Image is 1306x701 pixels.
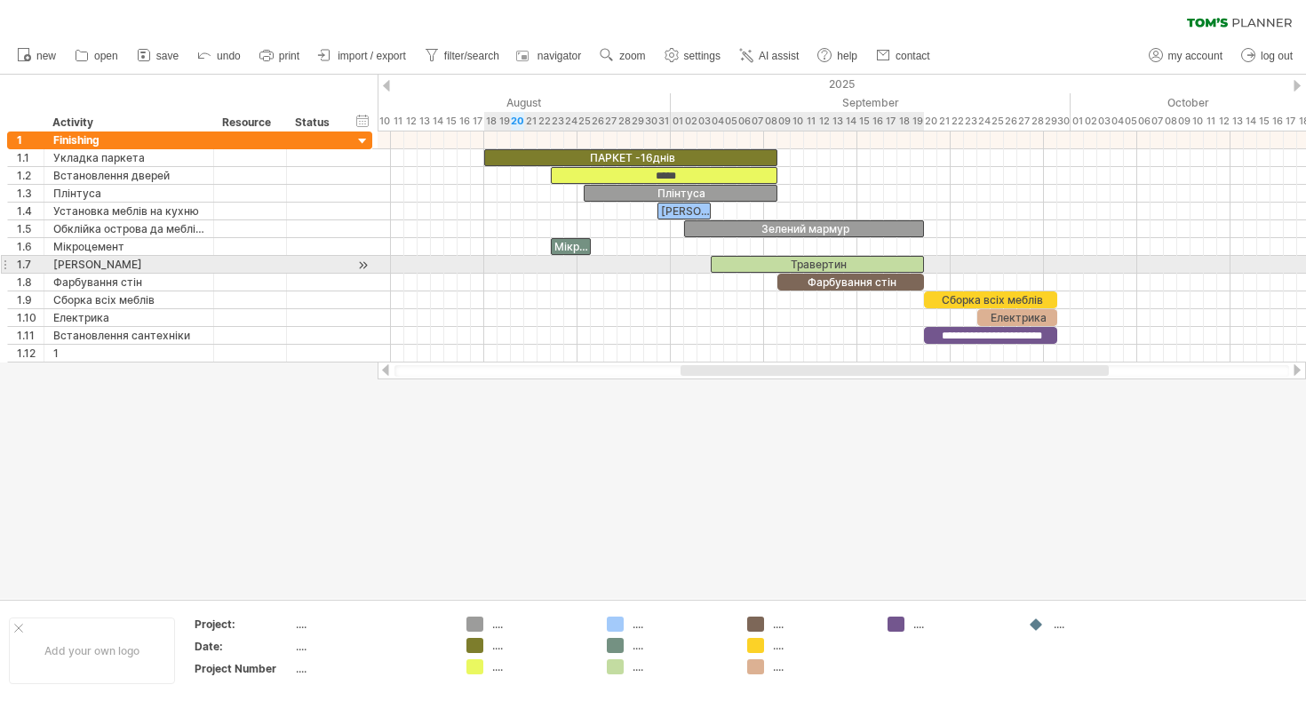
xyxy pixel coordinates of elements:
[773,617,870,632] div: ....
[17,167,44,184] div: 1.2
[70,44,123,68] a: open
[53,345,204,362] div: 1
[444,112,458,131] div: Friday, 15 August 2025
[53,327,204,344] div: Встановлення сантехніки
[951,112,964,131] div: Monday, 22 September 2025
[17,291,44,308] div: 1.9
[604,112,617,131] div: Wednesday, 27 August 2025
[492,638,589,653] div: ....
[773,659,870,674] div: ....
[17,309,44,326] div: 1.10
[53,149,204,166] div: Укладка паркета
[817,112,831,131] div: Friday, 12 September 2025
[94,50,118,62] span: open
[804,112,817,131] div: Thursday, 11 September 2025
[420,44,505,68] a: filter/search
[458,112,471,131] div: Saturday, 16 August 2025
[296,617,445,632] div: ....
[156,50,179,62] span: save
[53,256,204,273] div: [PERSON_NAME]
[53,238,204,255] div: Мікроцемент
[633,638,729,653] div: ....
[1244,112,1257,131] div: Tuesday, 14 October 2025
[53,309,204,326] div: Електрика
[9,617,175,684] div: Add your own logo
[657,203,711,219] div: [PERSON_NAME]
[735,44,804,68] a: AI assist
[1017,112,1031,131] div: Saturday, 27 September 2025
[737,112,751,131] div: Saturday, 6 September 2025
[831,112,844,131] div: Saturday, 13 September 2025
[484,112,498,131] div: Monday, 18 August 2025
[911,112,924,131] div: Friday, 19 September 2025
[660,44,726,68] a: settings
[53,131,204,148] div: Finishing
[53,274,204,291] div: Фарбування стін
[36,50,56,62] span: new
[684,220,924,237] div: Зелений мармур
[872,44,936,68] a: contact
[492,617,589,632] div: ....
[844,112,857,131] div: Sunday, 14 September 2025
[924,291,1057,308] div: Сборка всіх меблів
[1111,112,1124,131] div: Saturday, 4 October 2025
[17,185,44,202] div: 1.3
[471,112,484,131] div: Sunday, 17 August 2025
[751,112,764,131] div: Sunday, 7 September 2025
[17,274,44,291] div: 1.8
[1097,112,1111,131] div: Friday, 3 October 2025
[195,639,292,654] div: Date:
[1257,112,1270,131] div: Wednesday, 15 October 2025
[12,44,61,68] a: new
[53,185,204,202] div: Плінтуса
[17,131,44,148] div: 1
[17,327,44,344] div: 1.11
[633,659,729,674] div: ....
[295,114,334,131] div: Status
[924,112,937,131] div: Saturday, 20 September 2025
[595,44,650,68] a: zoom
[551,238,591,255] div: Мікроцемент
[711,256,924,273] div: Травертин
[1004,112,1017,131] div: Friday, 26 September 2025
[1177,112,1191,131] div: Thursday, 9 October 2025
[391,112,404,131] div: Monday, 11 August 2025
[132,44,184,68] a: save
[837,50,857,62] span: help
[1164,112,1177,131] div: Wednesday, 8 October 2025
[17,220,44,237] div: 1.5
[338,50,406,62] span: import / export
[857,112,871,131] div: Monday, 15 September 2025
[514,44,586,68] a: navigator
[937,112,951,131] div: Sunday, 21 September 2025
[1044,112,1057,131] div: Monday, 29 September 2025
[17,345,44,362] div: 1.12
[1191,112,1204,131] div: Friday, 10 October 2025
[991,112,1004,131] div: Thursday, 25 September 2025
[431,112,444,131] div: Thursday, 14 August 2025
[378,112,391,131] div: Sunday, 10 August 2025
[1270,112,1284,131] div: Thursday, 16 October 2025
[17,203,44,219] div: 1.4
[617,112,631,131] div: Thursday, 28 August 2025
[193,44,246,68] a: undo
[671,112,684,131] div: Monday, 1 September 2025
[697,112,711,131] div: Wednesday, 3 September 2025
[657,112,671,131] div: Sunday, 31 August 2025
[498,112,511,131] div: Tuesday, 19 August 2025
[52,114,203,131] div: Activity
[53,220,204,237] div: Обклійка острова да меблів в [GEOGRAPHIC_DATA]
[1144,44,1228,68] a: my account
[53,291,204,308] div: Сборка всіх меблів
[1204,112,1217,131] div: Saturday, 11 October 2025
[17,149,44,166] div: 1.1
[1054,617,1151,632] div: ....
[777,112,791,131] div: Tuesday, 9 September 2025
[1057,112,1071,131] div: Tuesday, 30 September 2025
[896,50,930,62] span: contact
[296,639,445,654] div: ....
[53,167,204,184] div: Встановлення дверей
[538,112,551,131] div: Friday, 22 August 2025
[17,256,44,273] div: 1.7
[1168,50,1222,62] span: my account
